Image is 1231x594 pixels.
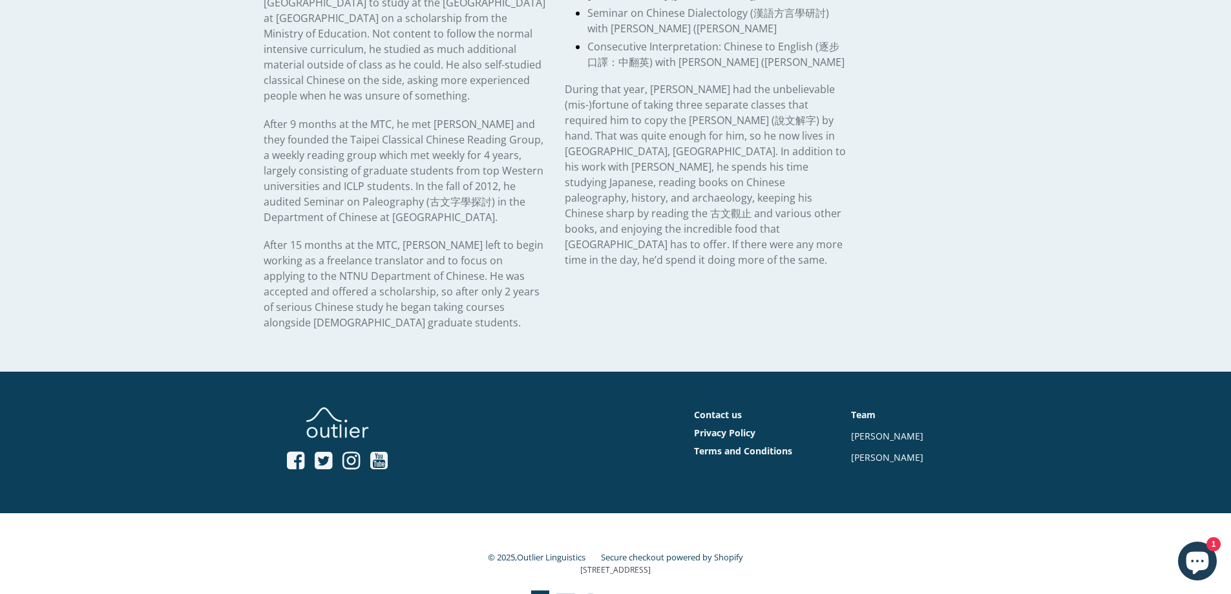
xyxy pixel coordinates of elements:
[694,408,742,421] a: Contact us
[587,6,829,36] span: Seminar on Chinese Dialectology (漢語方言學研討) with [PERSON_NAME] ([PERSON_NAME]
[851,430,923,442] a: [PERSON_NAME]
[264,564,968,576] p: [STREET_ADDRESS]
[851,408,876,421] a: Team
[694,445,792,457] a: Terms and Conditions
[587,39,845,69] span: Consecutive Interpretation: Chinese to English (逐步口譯：中翻英) with [PERSON_NAME] ([PERSON_NAME]
[517,551,585,563] a: Outlier Linguistics
[488,551,598,563] small: © 2025,
[264,117,543,224] span: After 9 months at the MTC, he met [PERSON_NAME] and they founded the Taipei Classical Chinese Rea...
[565,82,846,267] span: During that year, [PERSON_NAME] had the unbelievable (mis-)fortune of taking three separate class...
[601,551,743,563] a: Secure checkout powered by Shopify
[694,427,755,439] a: Privacy Policy
[264,238,543,330] span: After 15 months at the MTC, [PERSON_NAME] left to begin working as a freelance translator and to ...
[1174,542,1221,584] inbox-online-store-chat: Shopify online store chat
[851,451,923,463] a: [PERSON_NAME]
